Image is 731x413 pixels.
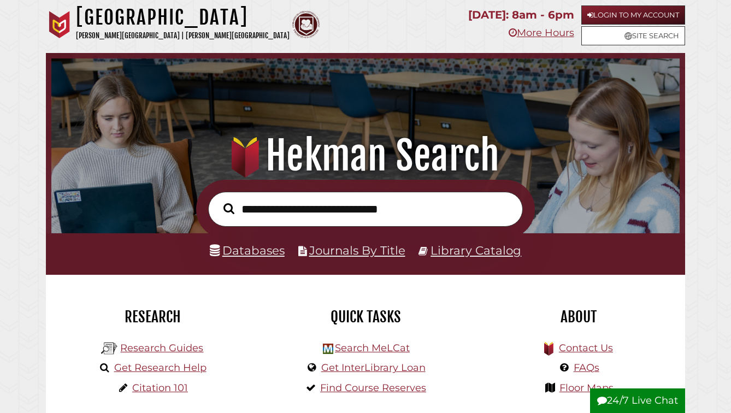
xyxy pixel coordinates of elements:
a: Databases [210,243,285,257]
a: Research Guides [120,342,203,354]
h2: About [480,308,677,326]
img: Hekman Library Logo [323,344,333,354]
p: [DATE]: 8am - 6pm [468,5,574,25]
a: FAQs [574,362,599,374]
img: Hekman Library Logo [101,340,117,357]
a: Library Catalog [431,243,521,257]
a: More Hours [509,27,574,39]
a: Find Course Reserves [320,382,426,394]
img: Calvin Theological Seminary [292,11,320,38]
h2: Quick Tasks [267,308,464,326]
img: Calvin University [46,11,73,38]
a: Citation 101 [132,382,188,394]
a: Journals By Title [309,243,405,257]
a: Site Search [581,26,685,45]
h1: Hekman Search [62,132,669,180]
button: Search [218,200,240,217]
a: Contact Us [559,342,613,354]
a: Get Research Help [114,362,207,374]
p: [PERSON_NAME][GEOGRAPHIC_DATA] | [PERSON_NAME][GEOGRAPHIC_DATA] [76,29,290,42]
a: Login to My Account [581,5,685,25]
a: Get InterLibrary Loan [321,362,426,374]
h2: Research [54,308,251,326]
a: Search MeLCat [335,342,410,354]
i: Search [223,203,234,214]
h1: [GEOGRAPHIC_DATA] [76,5,290,29]
a: Floor Maps [559,382,614,394]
